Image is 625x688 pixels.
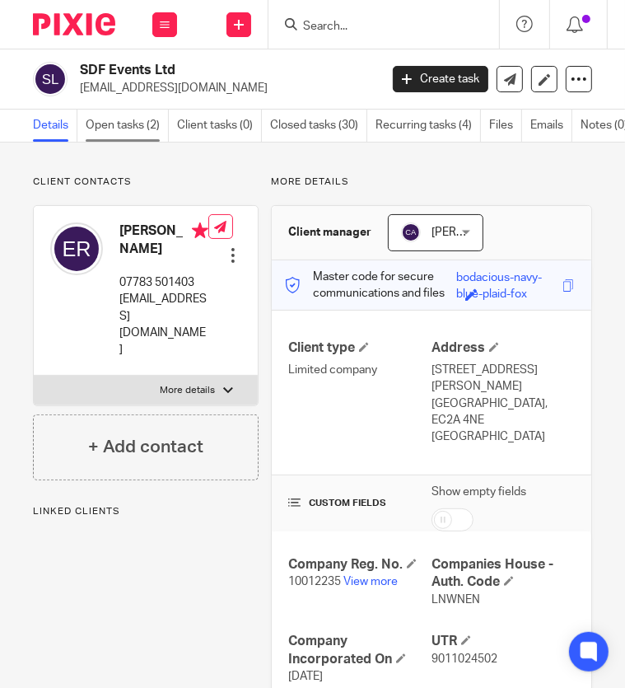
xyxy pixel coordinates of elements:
a: Create task [393,66,488,92]
h2: SDF Events Ltd [80,62,310,79]
span: [DATE] [288,671,323,682]
h4: Company Reg. No. [288,556,431,573]
h4: Address [431,339,575,357]
h4: Company Incorporated On [288,633,431,668]
p: [EMAIL_ADDRESS][DOMAIN_NAME] [119,291,208,358]
h3: Client manager [288,224,371,241]
a: Client tasks (0) [177,110,262,142]
img: svg%3E [50,222,103,275]
h4: CUSTOM FIELDS [288,497,431,510]
p: Linked clients [33,505,259,518]
a: Open tasks (2) [86,110,169,142]
span: LNWNEN [431,594,480,606]
h4: UTR [431,633,575,650]
p: [EMAIL_ADDRESS][DOMAIN_NAME] [80,80,368,96]
span: 9011024502 [431,653,497,665]
h4: + Add contact [88,434,203,460]
a: Details [33,110,77,142]
label: Show empty fields [431,484,526,500]
p: [GEOGRAPHIC_DATA] [431,428,575,445]
img: Pixie [33,13,115,35]
a: Emails [530,110,572,142]
a: Closed tasks (30) [270,110,367,142]
p: 07783 501403 [119,274,208,291]
p: [GEOGRAPHIC_DATA], EC2A 4NE [431,395,575,429]
p: More details [271,176,592,189]
p: Master code for secure communications and files [284,269,456,302]
input: Search [301,20,450,35]
h4: [PERSON_NAME] [119,222,208,258]
p: [STREET_ADDRESS][PERSON_NAME] [431,362,575,395]
h4: Companies House - Auth. Code [431,556,575,592]
h4: Client type [288,339,431,357]
p: Client contacts [33,176,259,189]
span: [PERSON_NAME] [431,227,522,238]
p: Limited company [288,362,431,378]
a: Recurring tasks (4) [375,110,481,142]
img: svg%3E [33,62,68,96]
p: More details [160,384,215,397]
a: View more [343,576,398,587]
img: svg%3E [401,222,421,242]
i: Primary [192,222,208,239]
span: 10012235 [288,576,341,587]
a: Files [489,110,522,142]
div: bodacious-navy-blue-plaid-fox [457,269,558,288]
